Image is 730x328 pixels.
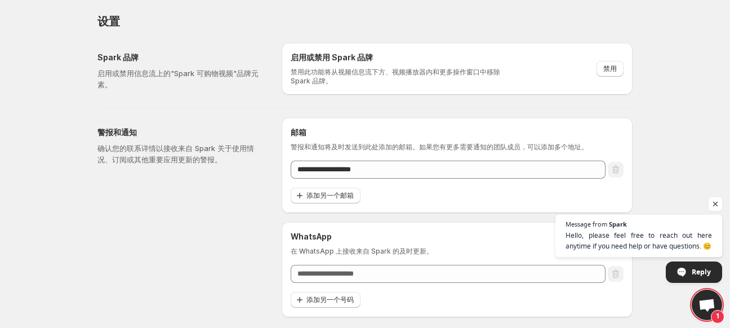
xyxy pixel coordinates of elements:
[97,15,120,28] span: 设置
[692,290,722,320] div: Open chat
[291,247,624,256] p: 在 WhatsApp 上接收来自 Spark 的及时更新。
[597,61,624,77] button: 禁用
[306,191,354,200] span: 添加另一个邮箱
[291,188,360,203] button: 添加另一个邮箱
[291,143,624,152] p: 警报和通知将及时发送到此处添加的邮箱。如果您有更多需要通知的团队成员，可以添加多个地址。
[97,143,264,165] p: 确认您的联系详情以接收来自 Spark 关于使用情况、订阅或其他重要应用更新的警报。
[692,262,711,282] span: Reply
[609,221,627,227] span: Spark
[711,310,724,323] span: 1
[566,230,712,251] span: Hello, please feel free to reach out here anytime if you need help or have questions. 😊
[566,221,607,227] span: Message from
[291,127,624,138] h6: 邮箱
[291,292,360,308] button: 添加另一个号码
[603,64,617,73] span: 禁用
[291,52,506,63] h6: 启用或禁用 Spark 品牌
[97,68,264,90] p: 启用或禁用信息流上的"Spark 可购物视频"品牌元素。
[306,295,354,304] span: 添加另一个号码
[291,231,624,242] h6: WhatsApp
[97,127,264,138] h5: 警报和通知
[291,68,506,86] p: 禁用此功能将从视频信息流下方、视频播放器内和更多操作窗口中移除 Spark 品牌。
[97,52,264,63] h5: Spark 品牌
